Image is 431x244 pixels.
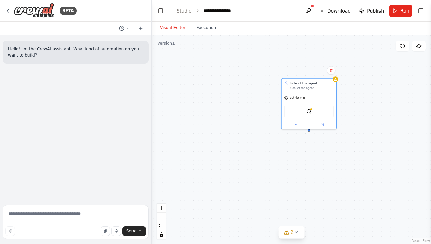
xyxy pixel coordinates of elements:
[126,228,137,234] span: Send
[291,229,294,236] span: 2
[14,3,54,18] img: Logo
[177,7,237,14] nav: breadcrumb
[412,239,430,243] a: React Flow attribution
[389,5,412,17] button: Run
[116,24,132,32] button: Switch to previous chat
[290,81,334,86] div: Role of the agent
[122,226,146,236] button: Send
[177,8,192,14] a: Studio
[8,46,143,58] p: Hello! I'm the CrewAI assistant. What kind of automation do you want to build?
[157,221,166,230] button: fit view
[155,21,191,35] button: Visual Editor
[157,213,166,221] button: zoom out
[416,6,426,16] button: Show right sidebar
[157,230,166,239] button: toggle interactivity
[191,21,222,35] button: Execution
[101,226,110,236] button: Upload files
[367,7,384,14] span: Publish
[327,66,335,75] button: Delete node
[327,7,351,14] span: Download
[60,7,77,15] div: BETA
[306,109,312,114] img: BraveSearchTool
[5,226,15,236] button: Improve this prompt
[157,204,166,239] div: React Flow controls
[157,41,175,46] div: Version 1
[157,204,166,213] button: zoom in
[281,78,337,129] div: Role of the agentGoal of the agentgpt-4o-miniBraveSearchTool
[279,226,305,239] button: 2
[316,5,354,17] button: Download
[400,7,409,14] span: Run
[309,122,335,127] button: Open in side panel
[135,24,146,32] button: Start a new chat
[290,86,334,90] div: Goal of the agent
[290,96,306,100] span: gpt-4o-mini
[111,226,121,236] button: Click to speak your automation idea
[156,6,165,16] button: Hide left sidebar
[356,5,387,17] button: Publish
